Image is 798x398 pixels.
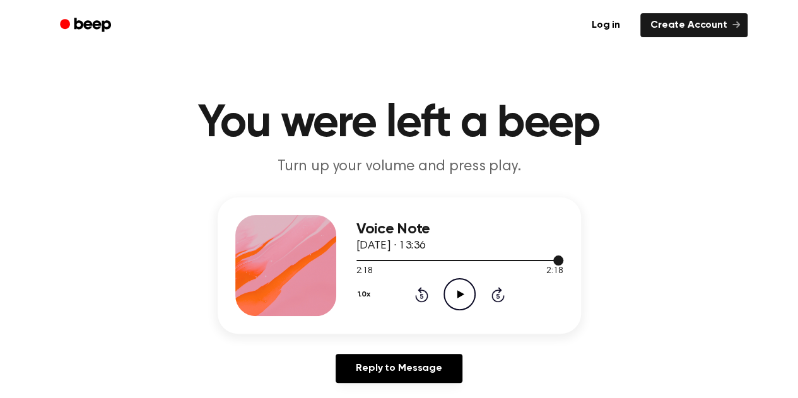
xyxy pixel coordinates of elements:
[336,354,462,383] a: Reply to Message
[157,156,642,177] p: Turn up your volume and press play.
[640,13,748,37] a: Create Account
[51,13,122,38] a: Beep
[76,101,722,146] h1: You were left a beep
[579,11,633,40] a: Log in
[356,221,563,238] h3: Voice Note
[546,265,563,278] span: 2:18
[356,284,375,305] button: 1.0x
[356,240,426,252] span: [DATE] · 13:36
[356,265,373,278] span: 2:18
